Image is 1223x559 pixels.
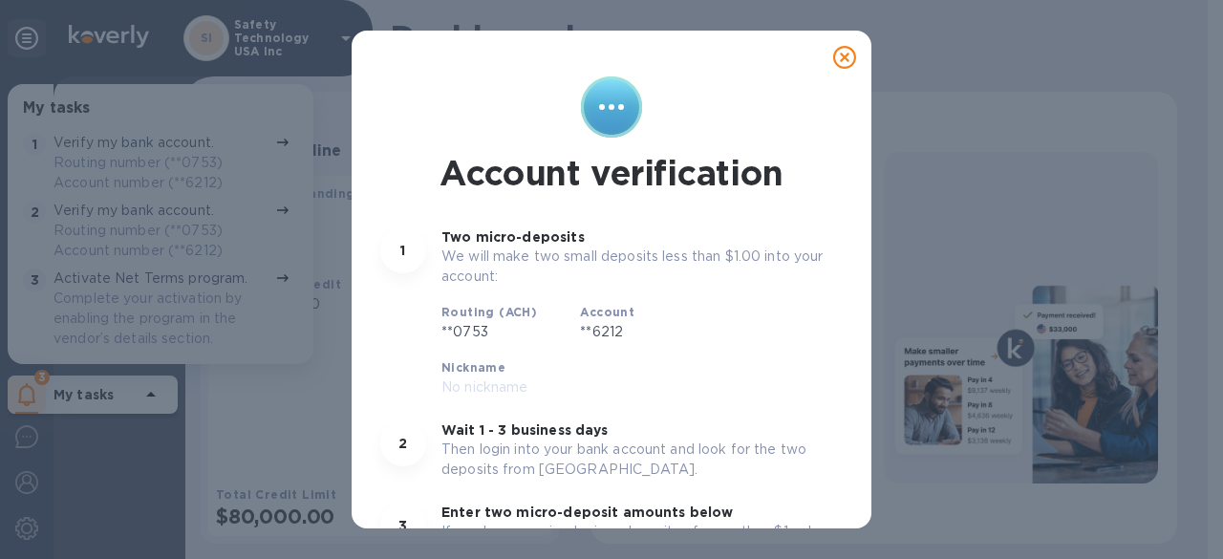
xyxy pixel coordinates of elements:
p: 2 [398,434,407,453]
p: 3 [398,516,407,535]
p: Two micro-deposits [441,227,843,247]
p: Then login into your bank account and look for the two deposits from [GEOGRAPHIC_DATA]. [441,440,843,480]
b: Routing (ACH) [441,305,537,319]
p: 1 [400,241,405,260]
p: Enter two micro-deposit amounts below [441,503,843,522]
b: Nickname [441,360,505,375]
p: Wait 1 - 3 business days [441,420,843,440]
b: Account [580,305,634,319]
h1: Account verification [440,153,783,193]
p: We will make two small deposits less than $1.00 into your account: [441,247,843,287]
p: No nickname [441,377,592,398]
